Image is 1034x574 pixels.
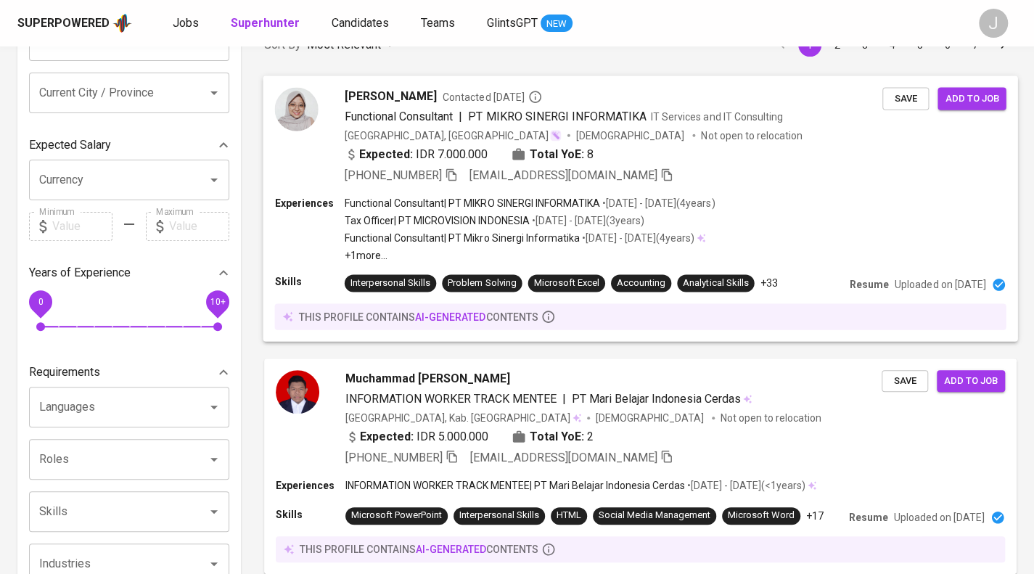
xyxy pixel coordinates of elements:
[112,12,132,34] img: app logo
[576,128,686,142] span: [DEMOGRAPHIC_DATA]
[345,128,562,142] div: [GEOGRAPHIC_DATA], [GEOGRAPHIC_DATA]
[345,109,453,123] span: Functional Consultant
[416,544,486,555] span: AI-generated
[231,16,300,30] b: Superhunter
[685,478,805,493] p: • [DATE] - [DATE] ( <1 years )
[944,373,998,390] span: Add to job
[760,276,777,290] p: +33
[562,390,566,408] span: |
[299,309,538,324] p: this profile contains contents
[360,428,414,446] b: Expected:
[264,76,1017,341] a: [PERSON_NAME]Contacted [DATE]Functional Consultant|PT MIKRO SINERGI INFORMATIKAIT Services and IT...
[169,212,229,241] input: Value
[173,15,202,33] a: Jobs
[345,451,443,464] span: [PHONE_NUMBER]
[587,145,594,163] span: 8
[894,510,985,525] p: Uploaded on [DATE]
[276,507,345,522] p: Skills
[459,107,462,125] span: |
[469,168,657,181] span: [EMAIL_ADDRESS][DOMAIN_NAME]
[596,411,706,425] span: [DEMOGRAPHIC_DATA]
[468,109,647,123] span: PT MIKRO SINERGI INFORMATIKA
[332,16,389,30] span: Candidates
[350,276,430,290] div: Interpersonal Skills
[421,16,455,30] span: Teams
[979,9,1008,38] div: J
[276,478,345,493] p: Experiences
[300,542,538,557] p: this profile contains contents
[204,449,224,470] button: Open
[29,131,229,160] div: Expected Salary
[345,411,581,425] div: [GEOGRAPHIC_DATA], Kab. [GEOGRAPHIC_DATA]
[359,145,413,163] b: Expected:
[231,15,303,33] a: Superhunter
[470,451,657,464] span: [EMAIL_ADDRESS][DOMAIN_NAME]
[345,231,580,245] p: Functional Consultant | PT Mikro Sinergi Informatika
[29,264,131,282] p: Years of Experience
[600,195,715,210] p: • [DATE] - [DATE] ( 4 years )
[204,83,224,103] button: Open
[345,428,488,446] div: IDR 5.000.000
[487,16,538,30] span: GlintsGPT
[572,392,741,406] span: PT Mari Belajar Indonesia Cerdas
[849,510,888,525] p: Resume
[345,145,488,163] div: IDR 7.000.000
[345,168,442,181] span: [PHONE_NUMBER]
[345,478,685,493] p: INFORMATION WORKER TRACK MENTEE | PT Mari Belajar Indonesia Cerdas
[421,15,458,33] a: Teams
[38,296,43,306] span: 0
[29,136,111,154] p: Expected Salary
[210,296,225,306] span: 10+
[617,276,665,290] div: Accounting
[204,397,224,417] button: Open
[487,15,573,33] a: GlintsGPT NEW
[530,145,584,163] b: Total YoE:
[530,213,644,228] p: • [DATE] - [DATE] ( 3 years )
[415,311,485,322] span: AI-generated
[29,364,100,381] p: Requirements
[443,89,542,104] span: Contacted [DATE]
[345,392,557,406] span: INFORMATION WORKER TRACK MENTEE
[274,274,344,289] p: Skills
[580,231,694,245] p: • [DATE] - [DATE] ( 4 years )
[721,411,821,425] p: Not open to relocation
[204,554,224,574] button: Open
[264,358,1017,574] a: Muchammad [PERSON_NAME]INFORMATION WORKER TRACK MENTEE|PT Mari Belajar Indonesia Cerdas[GEOGRAPHI...
[651,110,783,122] span: IT Services and IT Consulting
[683,276,748,290] div: Analytical Skills
[345,195,600,210] p: Functional Consultant | PT MIKRO SINERGI INFORMATIKA
[459,509,539,522] div: Interpersonal Skills
[448,276,516,290] div: Problem Solving
[557,509,581,522] div: HTML
[895,277,985,292] p: Uploaded on [DATE]
[882,87,929,110] button: Save
[351,509,442,522] div: Microsoft PowerPoint
[274,195,344,210] p: Experiences
[890,90,922,107] span: Save
[29,258,229,287] div: Years of Experience
[276,370,319,414] img: 60a7ee5bd101f33cc07677981ef1afa5.jpg
[52,212,112,241] input: Value
[587,428,594,446] span: 2
[345,248,715,263] p: +1 more ...
[889,373,921,390] span: Save
[937,370,1005,393] button: Add to job
[17,12,132,34] a: Superpoweredapp logo
[850,277,889,292] p: Resume
[345,370,510,388] span: Muchammad [PERSON_NAME]
[945,90,998,107] span: Add to job
[728,509,795,522] div: Microsoft Word
[204,501,224,522] button: Open
[528,89,543,104] svg: By Jakarta recruiter
[345,87,437,104] span: [PERSON_NAME]
[29,358,229,387] div: Requirements
[530,428,584,446] b: Total YoE:
[882,370,928,393] button: Save
[274,87,318,131] img: 8f03e26a31cf46b224d6d40020727312.jpg
[550,129,562,141] img: magic_wand.svg
[541,17,573,31] span: NEW
[806,509,824,523] p: +17
[937,87,1006,110] button: Add to job
[701,128,802,142] p: Not open to relocation
[17,15,110,32] div: Superpowered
